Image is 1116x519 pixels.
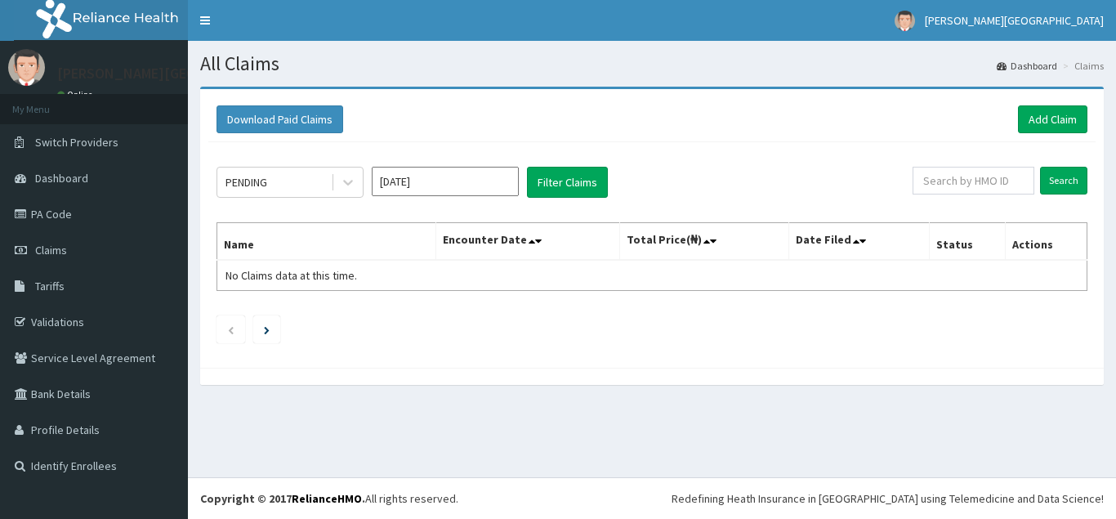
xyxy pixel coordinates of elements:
[35,171,88,186] span: Dashboard
[200,53,1104,74] h1: All Claims
[436,223,619,261] th: Encounter Date
[619,223,789,261] th: Total Price(₦)
[8,49,45,86] img: User Image
[188,477,1116,519] footer: All rights reserved.
[925,13,1104,28] span: [PERSON_NAME][GEOGRAPHIC_DATA]
[227,322,234,337] a: Previous page
[292,491,362,506] a: RelianceHMO
[57,66,299,81] p: [PERSON_NAME][GEOGRAPHIC_DATA]
[913,167,1034,195] input: Search by HMO ID
[527,167,608,198] button: Filter Claims
[672,490,1104,507] div: Redefining Heath Insurance in [GEOGRAPHIC_DATA] using Telemedicine and Data Science!
[225,268,357,283] span: No Claims data at this time.
[200,491,365,506] strong: Copyright © 2017 .
[930,223,1006,261] th: Status
[1018,105,1087,133] a: Add Claim
[372,167,519,196] input: Select Month and Year
[789,223,930,261] th: Date Filed
[1005,223,1087,261] th: Actions
[217,105,343,133] button: Download Paid Claims
[35,279,65,293] span: Tariffs
[1040,167,1087,195] input: Search
[57,89,96,101] a: Online
[35,243,67,257] span: Claims
[225,174,267,190] div: PENDING
[997,59,1057,73] a: Dashboard
[895,11,915,31] img: User Image
[35,135,118,150] span: Switch Providers
[217,223,436,261] th: Name
[1059,59,1104,73] li: Claims
[264,322,270,337] a: Next page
